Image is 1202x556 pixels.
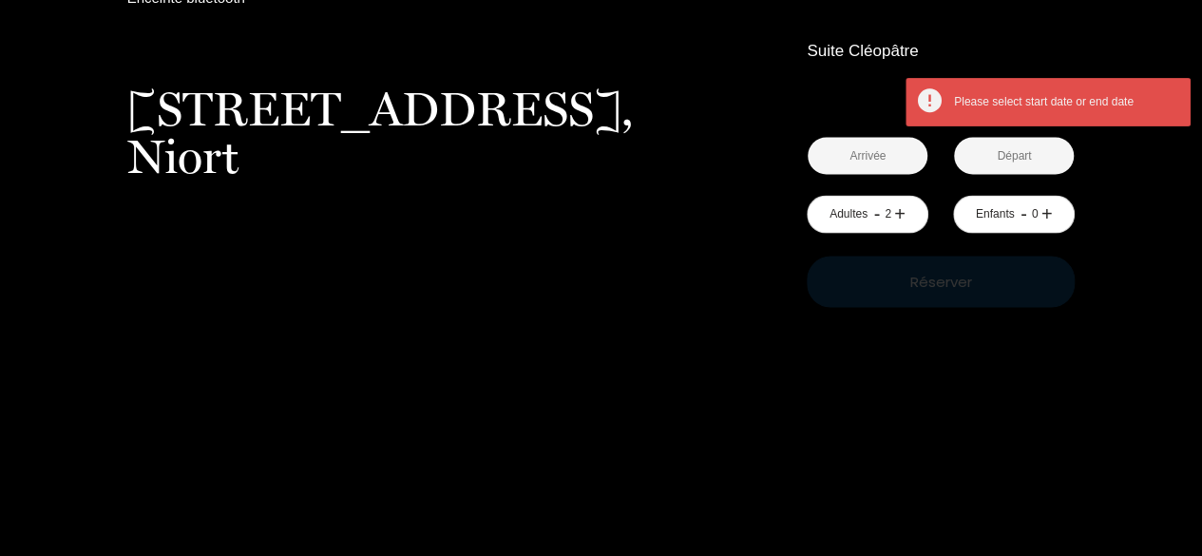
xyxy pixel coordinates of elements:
span: [STREET_ADDRESS], [127,86,751,133]
a: + [894,200,906,229]
button: Réserver [807,257,1075,308]
a: - [1021,200,1027,229]
div: 0 [1030,205,1040,223]
p: Réserver [813,271,1068,294]
div: 2 [883,205,892,223]
input: Départ [954,138,1074,175]
div: Enfants [976,205,1015,223]
div: Adultes [830,205,868,223]
div: Please select start date or end date [954,93,1171,111]
a: - [873,200,880,229]
input: Arrivée [808,138,927,175]
p: Suite Cléopâtre [807,38,1075,65]
a: + [1041,200,1053,229]
p: Niort [127,86,751,181]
